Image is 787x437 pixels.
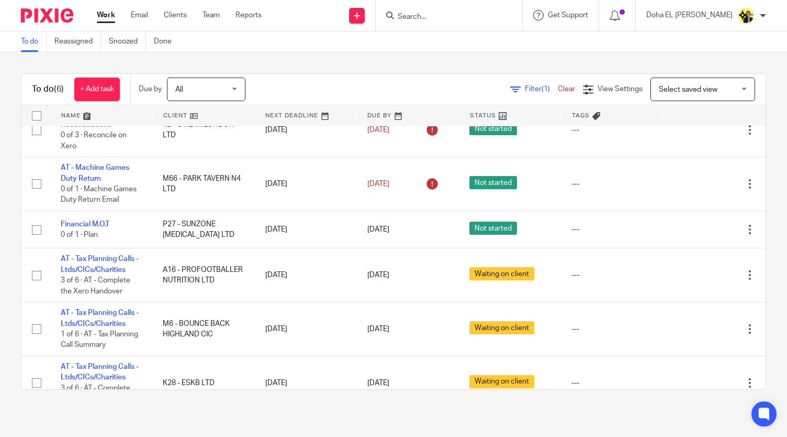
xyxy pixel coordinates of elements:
a: To do [21,31,47,52]
span: (6) [54,85,64,93]
a: + Add task [74,78,120,101]
a: Team [203,10,220,20]
span: Waiting on client [469,267,534,280]
td: M6 - BOUNCE BACK HIGHLAND CIC [152,302,254,356]
a: Snoozed [109,31,146,52]
td: [DATE] [255,157,357,211]
td: M66 - PARK TAVERN N4 LTD [152,157,254,211]
span: 3 of 6 · AT - Complete the Xero Handover [61,385,130,403]
span: 1 of 6 · AT - Tax Planning Call Summary [61,331,138,349]
span: [DATE] [367,226,389,233]
a: Done [154,31,179,52]
a: AT - Tax Planning Calls - Ltds/CICs/Charities [61,255,139,273]
span: All [175,86,183,93]
span: Tags [572,113,590,118]
span: View Settings [598,85,643,93]
a: Work [97,10,115,20]
a: AT - Tax Planning Calls - Ltds/CICs/Charities [61,363,139,381]
div: --- [571,324,653,334]
a: Reports [235,10,262,20]
span: [DATE] [367,271,389,279]
span: Select saved view [659,86,717,93]
td: P27 - SUNZONE [MEDICAL_DATA] LTD [152,211,254,248]
img: Doha-Starbridge.jpg [738,7,755,24]
a: AT - Xero Reconciliations [61,111,111,128]
h1: To do [32,84,64,95]
div: --- [571,179,653,189]
td: K28 - ESKB LTD [152,356,254,410]
span: [DATE] [367,379,389,387]
p: Due by [139,84,162,94]
td: [DATE] [255,302,357,356]
a: AT - Machine Games Duty Return [61,164,129,182]
span: 0 of 1 · Machine Games Duty Return Email [61,185,137,204]
img: Pixie [21,8,73,23]
a: AT - Tax Planning Calls - Ltds/CICs/Charities [61,309,139,327]
span: Filter [525,85,558,93]
span: [DATE] [367,180,389,188]
a: Email [131,10,148,20]
input: Search [397,13,491,22]
td: T2 - OVIEYA LONDON LTD [152,103,254,157]
div: --- [571,270,653,280]
span: Not started [469,176,517,189]
div: --- [571,224,653,235]
td: [DATE] [255,211,357,248]
a: Reassigned [54,31,101,52]
span: Waiting on client [469,375,534,388]
span: 0 of 3 · Reconcile on Xero [61,132,127,150]
span: 0 of 1 · Plan [61,231,98,238]
span: 3 of 6 · AT - Complete the Xero Handover [61,277,130,295]
a: Clients [164,10,187,20]
a: Clear [558,85,575,93]
span: [DATE] [367,325,389,333]
div: --- [571,125,653,135]
span: Get Support [548,12,588,19]
div: --- [571,378,653,388]
span: Waiting on client [469,321,534,334]
span: (1) [542,85,550,93]
td: [DATE] [255,103,357,157]
td: A16 - PROFOOTBALLER NUTRITION LTD [152,248,254,302]
span: Not started [469,222,517,235]
a: Financial M.O.T [61,221,109,228]
p: Doha EL [PERSON_NAME] [646,10,733,20]
span: [DATE] [367,126,389,134]
td: [DATE] [255,356,357,410]
span: Not started [469,122,517,135]
td: [DATE] [255,248,357,302]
